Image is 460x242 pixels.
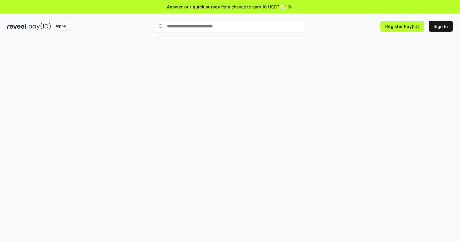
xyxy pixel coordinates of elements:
[29,23,51,30] img: pay_id
[7,23,27,30] img: reveel_dark
[221,4,286,10] span: for a chance to earn 10 USDT 📝
[380,21,424,32] button: Register Pay(ID)
[429,21,453,32] button: Sign In
[52,23,69,30] div: Alpha
[167,4,220,10] span: Answer our quick survey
